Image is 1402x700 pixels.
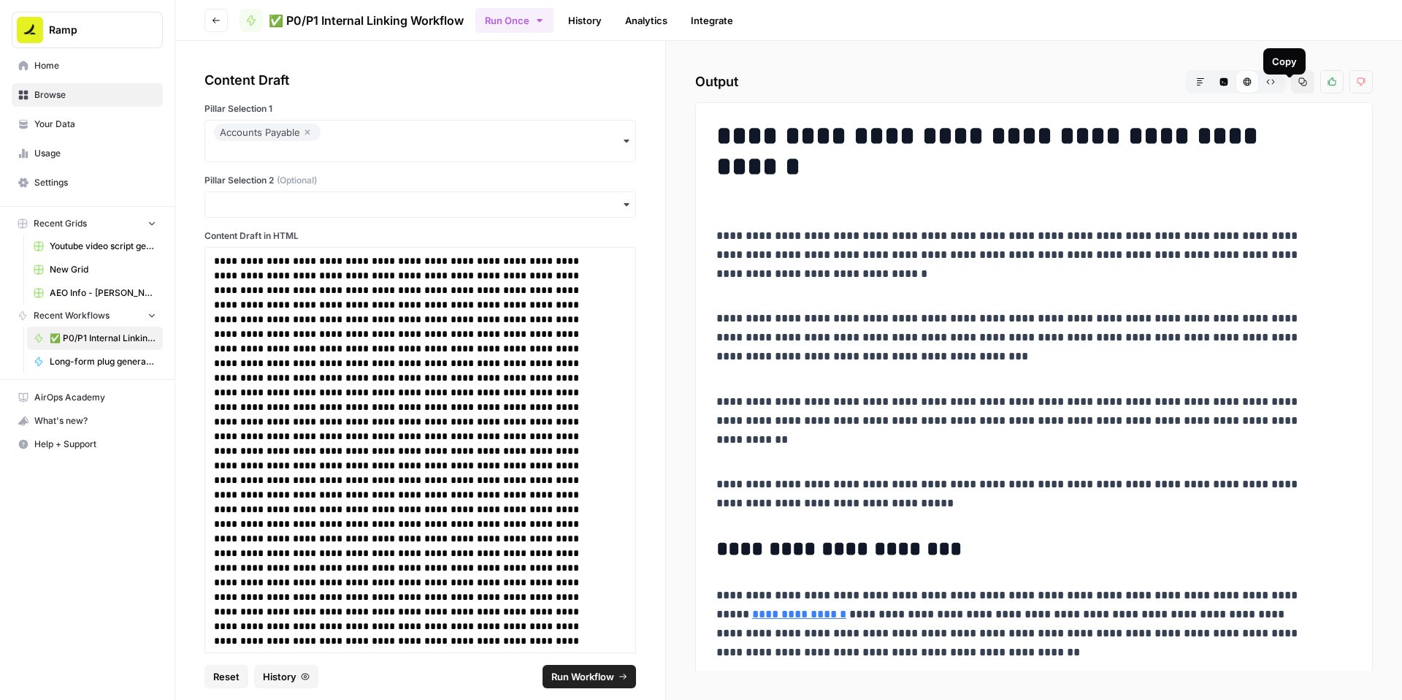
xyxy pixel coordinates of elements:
a: Analytics [616,9,676,32]
div: Copy [1272,54,1297,69]
span: Reset [213,669,240,684]
a: Integrate [682,9,742,32]
button: Accounts Payable [204,120,636,162]
a: Settings [12,171,163,194]
button: What's new? [12,409,163,433]
div: Accounts Payable [220,123,315,141]
button: Workspace: Ramp [12,12,163,48]
span: Settings [34,176,156,189]
button: Help + Support [12,433,163,456]
label: Pillar Selection 2 [204,174,636,187]
span: Recent Grids [34,217,87,230]
span: Usage [34,147,156,160]
button: Run Once [475,8,553,33]
span: New Grid [50,263,156,276]
button: Recent Workflows [12,305,163,327]
a: Long-form plug generator – Content tuning version [27,350,163,373]
a: History [559,9,610,32]
img: Ramp Logo [17,17,43,43]
span: (Optional) [277,174,317,187]
a: ✅ P0/P1 Internal Linking Workflow [240,9,464,32]
a: AEO Info - [PERSON_NAME] [27,281,163,305]
span: Help + Support [34,438,156,451]
a: Usage [12,142,163,165]
span: Browse [34,88,156,102]
span: Home [34,59,156,72]
span: Youtube video script generator [50,240,156,253]
button: History [254,665,318,688]
a: Youtube video script generator [27,235,163,258]
div: Content Draft [204,70,636,91]
span: ✅ P0/P1 Internal Linking Workflow [269,12,464,29]
a: ✅ P0/P1 Internal Linking Workflow [27,327,163,350]
span: AirOps Academy [34,391,156,404]
label: Content Draft in HTML [204,229,636,243]
span: Your Data [34,118,156,131]
span: AEO Info - [PERSON_NAME] [50,286,156,300]
div: What's new? [12,410,162,432]
span: Long-form plug generator – Content tuning version [50,355,156,368]
button: Reset [204,665,248,688]
span: Ramp [49,23,137,37]
span: Recent Workflows [34,309,110,322]
button: Run Workflow [543,665,636,688]
span: ✅ P0/P1 Internal Linking Workflow [50,332,156,345]
a: Home [12,54,163,77]
a: Your Data [12,113,163,136]
a: New Grid [27,258,163,281]
a: Browse [12,83,163,107]
button: Recent Grids [12,213,163,235]
span: History [263,669,296,684]
span: Run Workflow [551,669,614,684]
label: Pillar Selection 1 [204,102,636,115]
h2: Output [695,70,1373,94]
a: AirOps Academy [12,386,163,409]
